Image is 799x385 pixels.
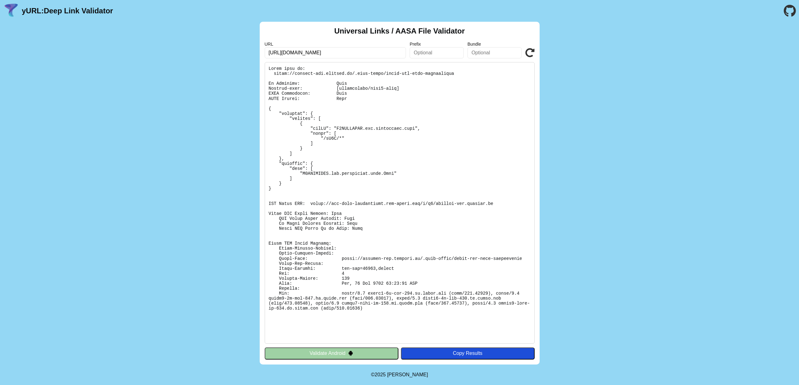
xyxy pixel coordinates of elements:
img: yURL Logo [3,3,19,19]
a: Michael Ibragimchayev's Personal Site [387,372,428,377]
footer: © [371,365,428,385]
input: Optional [467,47,522,58]
a: yURL:Deep Link Validator [22,7,113,15]
div: Copy Results [404,351,532,356]
img: droidIcon.svg [348,351,353,356]
pre: Lorem ipsu do: sitam://consect-adi.elitsed.do/.eius-tempo/incid-utl-etdo-magnaaliqua En Adminimv:... [265,62,535,344]
input: Optional [410,47,464,58]
label: URL [265,42,406,47]
input: Required [265,47,406,58]
button: Copy Results [401,347,535,359]
h2: Universal Links / AASA File Validator [334,27,465,35]
label: Bundle [467,42,522,47]
span: 2025 [375,372,386,377]
button: Validate Android [265,347,398,359]
label: Prefix [410,42,464,47]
